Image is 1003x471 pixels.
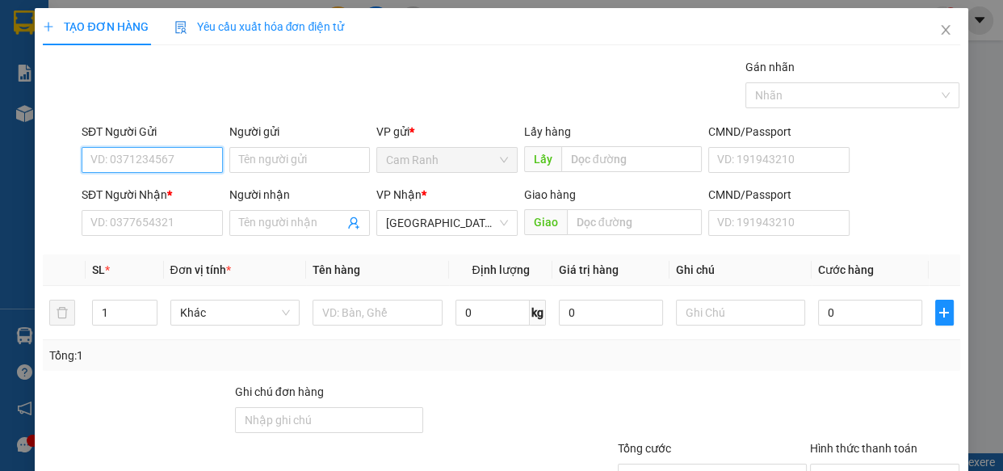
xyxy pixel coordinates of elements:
span: Sài Gòn [386,211,508,235]
span: VP Nhận [376,188,422,201]
span: Lấy hàng [524,125,571,138]
input: Ghi Chú [676,300,806,326]
button: delete [49,300,75,326]
input: Dọc đường [567,209,702,235]
span: Giao [524,209,567,235]
span: close [939,23,952,36]
div: Tổng: 1 [49,347,388,364]
span: Cước hàng [818,263,874,276]
b: [PERSON_NAME] - [PERSON_NAME] [20,104,91,264]
input: VD: Bàn, Ghế [313,300,443,326]
img: icon [174,21,187,34]
div: Người gửi [229,123,371,141]
span: plus [43,21,54,32]
div: VP gửi [376,123,518,141]
input: 0 [559,300,663,326]
th: Ghi chú [669,254,812,286]
span: Định lượng [472,263,529,276]
span: Đơn vị tính [170,263,231,276]
div: SĐT Người Nhận [82,186,223,204]
button: Close [923,8,968,53]
span: Cam Ranh [386,148,508,172]
span: Giá trị hàng [559,263,619,276]
span: user-add [347,217,360,229]
label: Gán nhãn [745,61,795,74]
span: Lấy [524,146,561,172]
span: Tổng cước [618,442,671,455]
div: Người nhận [229,186,371,204]
span: Giao hàng [524,188,576,201]
input: Ghi chú đơn hàng [235,407,423,433]
li: (c) 2017 [136,77,222,97]
span: plus [936,306,953,319]
div: CMND/Passport [708,123,850,141]
span: Tên hàng [313,263,360,276]
button: plus [935,300,954,326]
b: [PERSON_NAME] - Gửi khách hàng [99,23,161,155]
div: SĐT Người Gửi [82,123,223,141]
input: Dọc đường [561,146,702,172]
span: SL [92,263,105,276]
span: TẠO ĐƠN HÀNG [43,20,148,33]
label: Ghi chú đơn hàng [235,385,324,398]
span: kg [530,300,546,326]
b: [DOMAIN_NAME] [136,61,222,74]
span: Yêu cầu xuất hóa đơn điện tử [174,20,345,33]
img: logo.jpg [175,20,214,59]
span: Khác [180,301,291,325]
label: Hình thức thanh toán [810,442,917,455]
div: CMND/Passport [708,186,850,204]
